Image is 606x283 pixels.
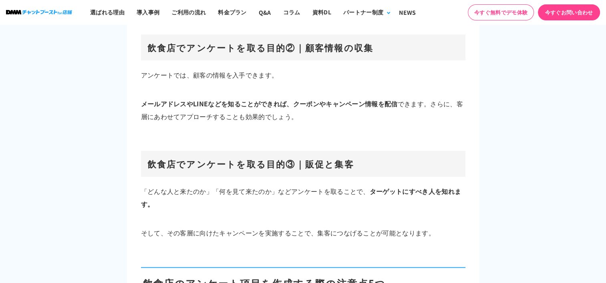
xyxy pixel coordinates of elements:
h3: 飲食店でアンケートを取る目的②｜顧客情報の収集 [141,34,465,60]
p: そして、その客層に向けたキャンペーンを実施することで、集客につなげることが可能となります。 [141,226,465,239]
b: メールアドレスやLINEなどを知ることができれば、クーポンやキャンペーン情報を配信 [141,99,398,108]
p: できます。さらに、客層にあわせてアプローチすることも効果的でしょう。 [141,97,465,123]
p: 「どんな人と来たのか」「何を見て来たのか」などアンケートを取ることで、 [141,185,465,210]
p: アンケートでは、顧客の情報を入手できます。 [141,68,465,81]
h3: 飲食店でアンケートを取る目的③｜販促と集客 [141,151,465,177]
a: 今すぐお問い合わせ [538,4,600,20]
a: 今すぐ無料でデモ体験 [468,4,534,20]
div: パートナー制度 [343,8,383,16]
img: ロゴ [6,10,72,14]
